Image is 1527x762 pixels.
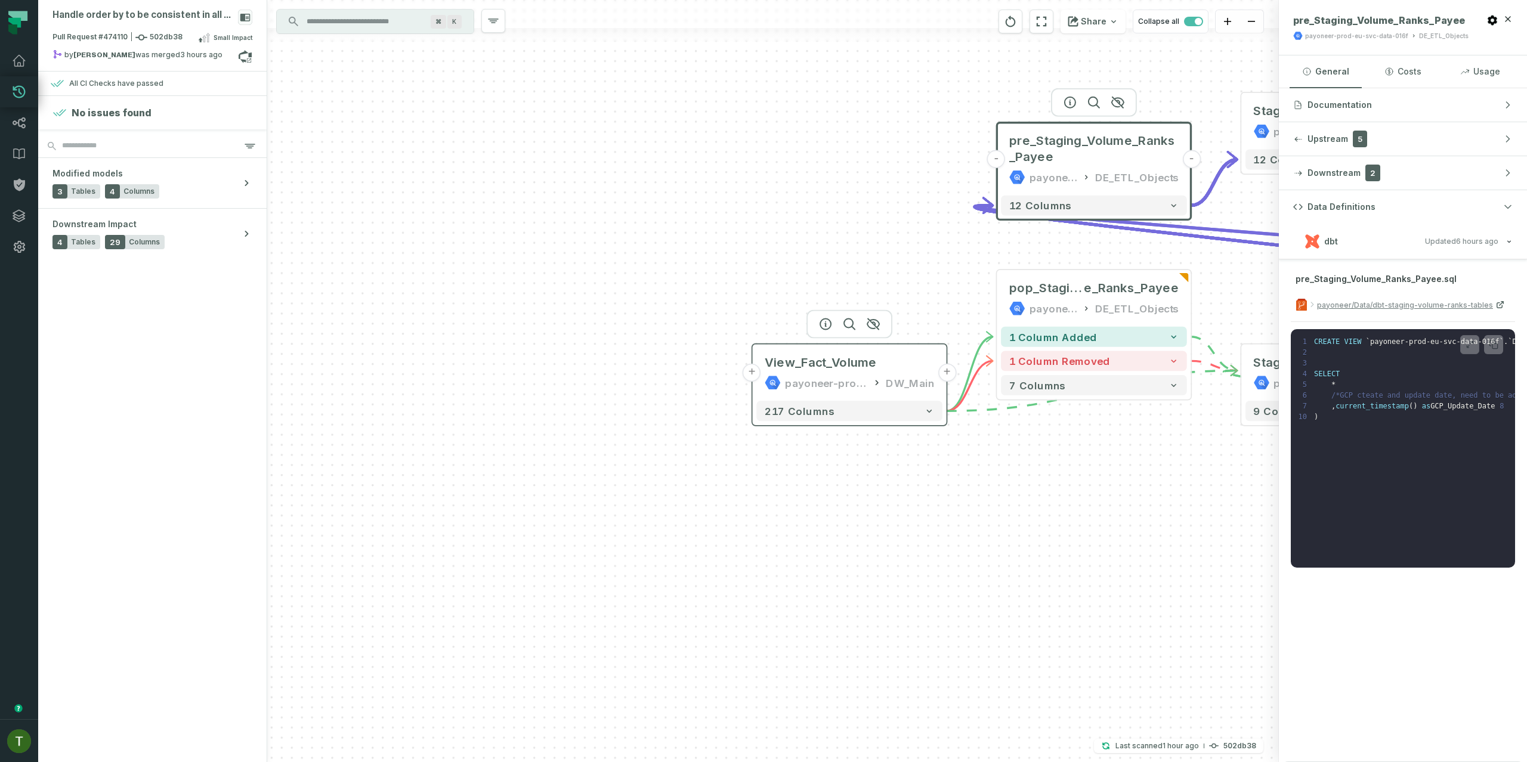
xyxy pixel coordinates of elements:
span: Downstream Impact [52,218,137,230]
span: Staging_Volume_Ranks [1253,354,1327,370]
span: e_Ranks_Payee [1084,280,1179,296]
span: current_timestamp [1336,402,1409,410]
button: Data Definitions [1279,190,1527,224]
g: Edge from cdbe2e2eb0395bc4f7ad296a7ef48da4 to dc7a7e1adf799800b335b636f5022441 [947,337,993,411]
span: Downstream [1307,167,1361,179]
h4: 502db38 [1223,742,1256,749]
span: 8 [1495,401,1511,411]
div: DE_ETL_Objects [1095,169,1179,185]
span: 1 column added [1009,331,1097,343]
span: 3 [1298,358,1314,368]
button: zoom in [1216,10,1239,33]
span: Data Definitions [1307,201,1375,213]
span: 2 [1298,347,1314,358]
span: 4 [52,235,67,249]
span: SELECT [1314,370,1340,378]
strong: Hilla Regev (hillare@payoneer.com) [73,51,135,58]
span: 4 [1298,368,1314,379]
div: payoneer-prod-eu-svc-data-016f [1030,169,1078,185]
span: ` [1366,337,1370,346]
span: Staging_Volum [1253,103,1328,119]
span: Columns [123,187,154,196]
span: Press ⌘ + K to focus the search bar [447,15,462,29]
g: Edge from dc7a7e1adf799800b335b636f5022441 to 5869c6e49f04cfd42fccaa3539847d36 [1191,337,1237,371]
span: 4 [105,184,120,199]
span: 29 [105,235,125,249]
button: - [1182,150,1200,168]
button: Share [1061,10,1126,33]
g: Edge from cdbe2e2eb0395bc4f7ad296a7ef48da4 to dc7a7e1adf799800b335b636f5022441 [947,361,993,411]
button: - [987,150,1005,168]
g: Edge from bec80d41bab54233d8433bcabee49c78 to 535c3a6da068ed7ca8d1a030fff411e5 [1191,160,1237,206]
span: 1 column removed [1009,355,1110,367]
div: payoneer-prod-eu-svc-data-016f [1273,374,1322,391]
span: 5 [1298,379,1314,390]
span: Tables [71,237,95,247]
span: payoneer/Data/dbt-staging-volume-ranks-tables [1317,299,1493,311]
p: Last scanned [1115,740,1199,752]
div: Handle order by to be consistent in all places [52,10,233,21]
button: + [743,364,761,382]
span: ) [1314,413,1318,421]
h4: No issues found [72,106,152,120]
span: ( [1409,402,1413,410]
span: VIEW [1344,337,1362,346]
span: pre_Staging_Volume_Ranks_Payee [1293,14,1465,26]
div: by was merged [52,49,238,64]
span: 6 [1298,390,1314,401]
a: View on azure_repos [238,49,252,64]
relative-time: Aug 25, 2025, 4:26 PM GMT+3 [1163,741,1199,750]
button: zoom out [1239,10,1263,33]
span: 2 [1365,165,1380,181]
span: Press ⌘ + K to focus the search bar [431,15,446,29]
span: 1 [1298,336,1314,347]
span: ) [1413,402,1417,410]
span: pre_Staging_Volume_Ranks_Payee [1009,133,1179,165]
button: Documentation [1279,88,1527,122]
div: Staging_Volume_Ranks_Payee_All_Pop [1253,354,1423,370]
div: DE_ETL_Objects [1419,32,1469,41]
span: 3 [52,184,67,199]
div: Staging_Volume_Ranks_Payee [1253,103,1423,119]
div: payoneer-prod-eu-svc-data-016f [785,374,868,391]
span: Pull Request #474110 502db38 [52,32,183,44]
button: Collapse all [1133,10,1208,33]
div: View_Fact_Volume [765,354,877,370]
div: payoneer-prod-eu-svc-data-016f [1030,301,1078,317]
button: Modified models3Tables4Columns [38,158,267,208]
div: Tooltip anchor [13,703,24,714]
button: Downstream Impact4Tables29Columns [38,209,267,259]
span: 12 columns [1009,199,1072,211]
span: Upstream [1307,133,1348,145]
span: . [1504,337,1508,346]
div: payoneer-prod-eu-svc-data-016f [1305,32,1408,41]
button: General [1290,55,1362,88]
span: dbt [1324,236,1338,247]
span: pre_Staging_Volume_Ranks_Payee.sql [1296,274,1457,284]
span: 7 [1298,401,1314,411]
img: avatar of Tomer Galun [7,729,31,753]
a: payoneer/Data/dbt-staging-volume-ranks-tables [1317,295,1505,314]
span: 217 columns [765,405,834,417]
div: pop_Staging_Volume_Ranks_Payee [1009,280,1179,296]
div: All CI Checks have passed [69,79,163,88]
span: payoneer-prod-eu-svc-data-016f [1370,337,1500,346]
div: DW_Main [886,374,934,391]
span: Modified models [52,168,123,179]
span: Tables [71,187,95,196]
span: Small Impact [214,33,252,42]
span: 5 [1353,131,1367,147]
span: ` [1508,337,1512,346]
button: Downstream2 [1279,156,1527,190]
span: pop_Staging_Volum [1009,280,1084,296]
span: , [1331,402,1336,410]
button: Usage [1444,55,1516,88]
button: + [938,364,956,382]
span: Updated [1425,237,1498,246]
span: Columns [129,237,160,247]
span: 9 columns [1253,405,1310,417]
relative-time: Aug 25, 2025, 2:57 PM GMT+3 [180,50,222,59]
div: dbtUpdated[DATE] 11:50:42 AM [1279,259,1527,580]
button: Last scanned[DATE] 4:26:17 PM502db38 [1094,739,1263,753]
span: CREATE [1314,337,1340,346]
